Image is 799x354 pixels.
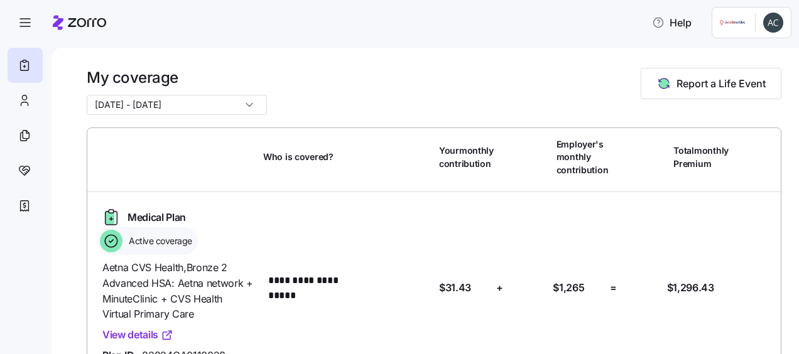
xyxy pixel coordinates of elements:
[553,280,584,296] span: $1,265
[677,76,766,91] span: Report a Life Event
[102,260,253,322] span: Aetna CVS Health , Bronze 2 Advanced HSA: Aetna network + MinuteClinic + CVS Health Virtual Prima...
[641,68,781,99] button: Report a Life Event
[439,280,471,296] span: $31.43
[720,15,745,30] img: Employer logo
[439,144,494,170] span: Your monthly contribution
[102,327,173,343] a: View details
[642,10,702,35] button: Help
[557,138,609,176] span: Employer's monthly contribution
[263,151,334,163] span: Who is covered?
[652,15,692,30] span: Help
[763,13,783,33] img: 220af41f0e599963cbb5c3581c261f57
[125,235,192,247] span: Active coverage
[610,280,617,296] span: =
[128,210,186,225] span: Medical Plan
[673,144,729,170] span: Total monthly Premium
[667,280,714,296] span: $1,296.43
[496,280,503,296] span: +
[87,68,267,87] h1: My coverage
